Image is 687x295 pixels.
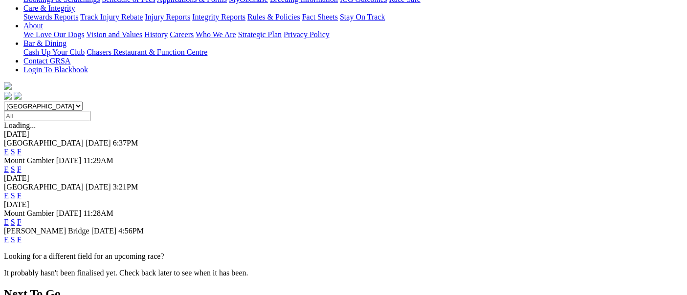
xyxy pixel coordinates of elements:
[4,191,9,200] a: E
[4,130,683,139] div: [DATE]
[4,139,84,147] span: [GEOGRAPHIC_DATA]
[4,111,90,121] input: Select date
[144,30,168,39] a: History
[238,30,282,39] a: Strategic Plan
[4,235,9,244] a: E
[14,92,22,100] img: twitter.svg
[56,156,82,165] span: [DATE]
[4,183,84,191] span: [GEOGRAPHIC_DATA]
[4,156,54,165] span: Mount Gambier
[284,30,330,39] a: Privacy Policy
[11,235,15,244] a: S
[86,183,111,191] span: [DATE]
[17,165,22,173] a: F
[23,57,70,65] a: Contact GRSA
[192,13,245,21] a: Integrity Reports
[86,139,111,147] span: [DATE]
[4,209,54,217] span: Mount Gambier
[118,227,144,235] span: 4:56PM
[91,227,117,235] span: [DATE]
[145,13,190,21] a: Injury Reports
[17,218,22,226] a: F
[23,30,84,39] a: We Love Our Dogs
[11,218,15,226] a: S
[4,218,9,226] a: E
[23,48,683,57] div: Bar & Dining
[4,269,248,277] partial: It probably hasn't been finalised yet. Check back later to see when it has been.
[11,147,15,156] a: S
[340,13,385,21] a: Stay On Track
[23,21,43,30] a: About
[113,183,138,191] span: 3:21PM
[87,48,207,56] a: Chasers Restaurant & Function Centre
[23,39,66,47] a: Bar & Dining
[4,147,9,156] a: E
[4,165,9,173] a: E
[4,200,683,209] div: [DATE]
[113,139,138,147] span: 6:37PM
[23,65,88,74] a: Login To Blackbook
[17,235,22,244] a: F
[4,92,12,100] img: facebook.svg
[23,13,683,21] div: Care & Integrity
[80,13,143,21] a: Track Injury Rebate
[170,30,194,39] a: Careers
[196,30,236,39] a: Who We Are
[83,209,113,217] span: 11:28AM
[17,147,22,156] a: F
[23,30,683,39] div: About
[86,30,142,39] a: Vision and Values
[11,165,15,173] a: S
[4,252,683,261] p: Looking for a different field for an upcoming race?
[23,48,85,56] a: Cash Up Your Club
[17,191,22,200] a: F
[247,13,300,21] a: Rules & Policies
[56,209,82,217] span: [DATE]
[4,174,683,183] div: [DATE]
[83,156,113,165] span: 11:29AM
[302,13,338,21] a: Fact Sheets
[23,13,78,21] a: Stewards Reports
[11,191,15,200] a: S
[23,4,75,12] a: Care & Integrity
[4,227,89,235] span: [PERSON_NAME] Bridge
[4,121,36,129] span: Loading...
[4,82,12,90] img: logo-grsa-white.png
